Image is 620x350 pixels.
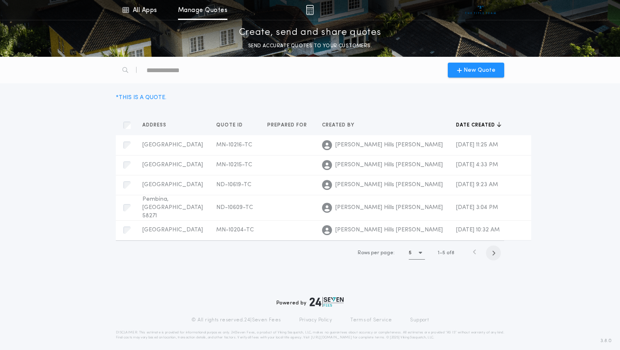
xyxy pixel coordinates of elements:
span: [GEOGRAPHIC_DATA] [142,227,203,233]
span: MN-10204-TC [216,227,254,233]
p: © All rights reserved. 24|Seven Fees [191,317,281,323]
button: Created by [322,121,361,129]
button: Quote ID [216,121,249,129]
p: Create, send and share quotes [239,26,381,39]
img: vs-icon [465,6,496,14]
span: [PERSON_NAME] Hills [PERSON_NAME] [335,226,443,234]
a: Privacy Policy [299,317,332,323]
span: [DATE] 4:33 PM [456,162,498,168]
span: of 8 [447,249,454,257]
p: SEND ACCURATE QUOTES TO YOUR CUSTOMERS. [248,42,372,50]
span: [PERSON_NAME] Hills [PERSON_NAME] [335,204,443,212]
button: 5 [409,246,425,260]
button: Date created [456,121,501,129]
span: ND-10609-TC [216,204,253,211]
span: [PERSON_NAME] Hills [PERSON_NAME] [335,141,443,149]
span: Pembina, [GEOGRAPHIC_DATA] 58271 [142,196,203,219]
span: ND-10619-TC [216,182,251,188]
div: * THIS IS A QUOTE. [116,93,166,102]
div: Powered by [276,297,344,307]
span: Date created [456,122,497,129]
span: Prepared for [267,122,309,129]
p: DISCLAIMER: This estimate is provided for informational purposes only. 24|Seven Fees, a product o... [116,330,504,340]
span: MN-10216-TC [216,142,252,148]
span: 3.8.0 [600,337,612,345]
span: [PERSON_NAME] Hills [PERSON_NAME] [335,181,443,189]
span: Quote ID [216,122,244,129]
span: [DATE] 3:04 PM [456,204,498,211]
a: Support [410,317,429,323]
span: MN-10215-TC [216,162,252,168]
span: Created by [322,122,356,129]
span: Rows per page: [358,250,395,255]
a: [URL][DOMAIN_NAME] [311,336,352,339]
a: Terms of Service [350,317,392,323]
span: 1 [438,250,439,255]
span: 5 [442,250,445,255]
button: New Quote [448,63,504,78]
span: [GEOGRAPHIC_DATA] [142,162,203,168]
span: [DATE] 9:23 AM [456,182,498,188]
span: [GEOGRAPHIC_DATA] [142,142,203,148]
img: logo [310,297,344,307]
span: [DATE] 11:25 AM [456,142,498,148]
span: Address [142,122,168,129]
span: [PERSON_NAME] Hills [PERSON_NAME] [335,161,443,169]
span: [DATE] 10:32 AM [456,227,500,233]
span: [GEOGRAPHIC_DATA] [142,182,203,188]
span: New Quote [464,66,496,75]
img: img [306,5,314,15]
button: Address [142,121,173,129]
h1: 5 [409,249,412,257]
